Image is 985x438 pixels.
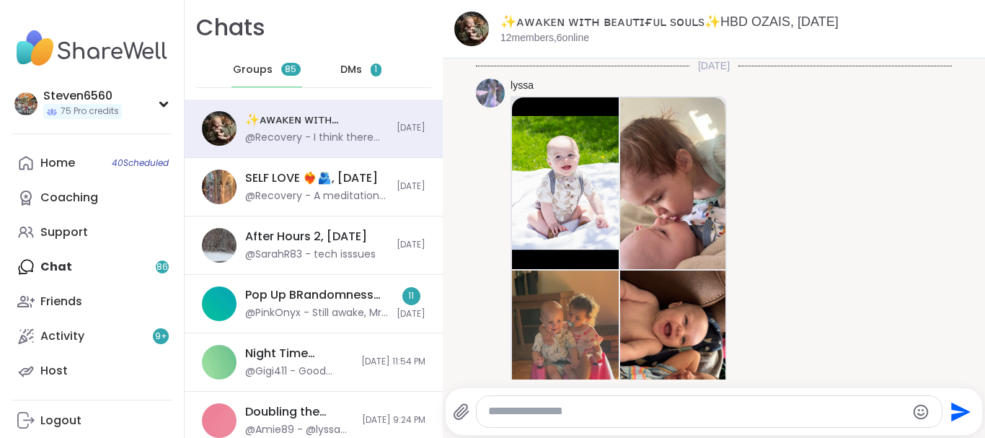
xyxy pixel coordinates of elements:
[245,306,388,320] div: @PinkOnyx - Still awake, Mrs P?
[158,191,169,203] iframe: Spotlight
[245,229,367,245] div: After Hours 2, [DATE]
[40,155,75,171] div: Home
[500,14,839,29] a: ✨ᴀᴡᴀᴋᴇɴ ᴡɪᴛʜ ʙᴇᴀᴜᴛɪғᴜʟ sᴏᴜʟs✨HBD OZAIS, [DATE]
[40,224,88,240] div: Support
[383,63,394,75] iframe: Spotlight
[620,97,727,269] img: IMG_2191.jpeg
[397,122,425,134] span: [DATE]
[202,403,237,438] img: Doubling the Bodies Open Forum, Sep 10
[362,414,425,426] span: [DATE] 9:24 PM
[40,190,98,206] div: Coaching
[476,79,505,108] img: https://sharewell-space-live.sfo3.digitaloceanspaces.com/user-generated/666f9ab0-b952-44c3-ad34-f...
[233,63,273,77] span: Groups
[12,284,172,319] a: Friends
[511,79,534,93] a: lyssa
[155,330,167,343] span: 9 +
[112,157,169,169] span: 40 Scheduled
[12,319,172,354] a: Activity9+
[488,404,906,419] textarea: Type your message
[245,248,376,262] div: @SarahR83 - tech isssues
[40,328,84,344] div: Activity
[202,111,237,146] img: ✨ᴀᴡᴀᴋᴇɴ ᴡɪᴛʜ ʙᴇᴀᴜᴛɪғᴜʟ sᴏᴜʟs✨HBD OZAIS, Sep 11
[912,403,929,421] button: Emoji picker
[245,112,388,128] div: ✨ᴀᴡᴀᴋᴇɴ ᴡɪᴛʜ ʙᴇᴀᴜᴛɪғᴜʟ sᴏᴜʟs✨HBD OZAIS, [DATE]
[374,63,377,76] span: 1
[202,345,237,380] img: Night Time Reflection and/or Body Doubling, Sep 10
[340,63,362,77] span: DMs
[689,58,738,73] span: [DATE]
[402,287,420,305] div: 11
[245,131,388,145] div: @Recovery - I think there used to be a [MEDICAL_DATA] group on sharewell maybe it's something you...
[454,12,489,46] img: ✨ᴀᴡᴀᴋᴇɴ ᴡɪᴛʜ ʙᴇᴀᴜᴛɪғᴜʟ sᴏᴜʟs✨HBD OZAIS, Sep 11
[43,88,122,104] div: Steven6560
[12,215,172,250] a: Support
[245,346,353,362] div: Night Time Reflection and/or Body Doubling, [DATE]
[12,354,172,388] a: Host
[202,228,237,263] img: After Hours 2, Sep 11
[361,356,425,368] span: [DATE] 11:54 PM
[12,180,172,215] a: Coaching
[12,23,172,74] img: ShareWell Nav Logo
[245,287,388,303] div: Pop Up BRandomness Last Call, [DATE]
[245,423,353,437] div: @Amie89 - @lyssa how was your session with us this evening?
[40,413,81,429] div: Logout
[40,294,82,310] div: Friends
[245,189,388,203] div: @Recovery - A meditation that helps with getting love from universal love.
[40,363,68,379] div: Host
[14,92,37,115] img: Steven6560
[245,364,353,379] div: @Gigi411 - Good meeting everyone . I’m heading out. Thank you for the reading!
[942,395,975,428] button: Send
[500,31,589,45] p: 12 members, 6 online
[12,146,172,180] a: Home40Scheduled
[245,170,378,186] div: SELF LOVE ❤️‍🔥🫂, [DATE]
[196,12,265,44] h1: Chats
[397,308,425,320] span: [DATE]
[512,97,619,269] img: IMG_7782.png
[12,403,172,438] a: Logout
[61,105,119,118] span: 75 Pro credits
[397,180,425,193] span: [DATE]
[202,170,237,204] img: SELF LOVE ❤️‍🔥🫂, Sep 09
[285,63,296,76] span: 85
[397,239,425,251] span: [DATE]
[202,286,237,321] img: Pop Up BRandomness Last Call, Sep 10
[245,404,353,420] div: Doubling the Bodies Open Forum, [DATE]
